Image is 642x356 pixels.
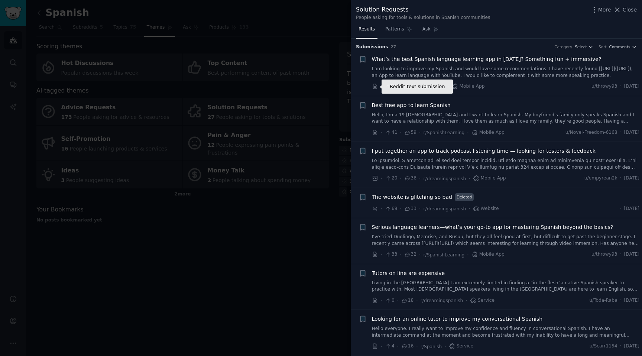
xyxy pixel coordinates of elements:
[467,251,468,259] span: ·
[554,44,572,49] div: Category
[372,280,640,293] a: Living in the [GEOGRAPHIC_DATA] I am extremely limited in finding a “in the flesh”a native Spanis...
[419,129,421,136] span: ·
[385,83,397,90] span: 21
[424,130,465,135] span: r/SpanishLearning
[404,129,416,136] span: 59
[404,175,416,182] span: 36
[420,23,441,39] a: Ask
[624,175,639,182] span: [DATE]
[419,251,421,259] span: ·
[624,129,639,136] span: [DATE]
[624,297,639,304] span: [DATE]
[381,129,382,136] span: ·
[356,5,490,14] div: Solution Requests
[372,269,445,277] a: Tutors on line are expensive
[424,176,466,181] span: r/dreamingspanish
[624,83,639,90] span: [DATE]
[400,129,402,136] span: ·
[624,251,639,258] span: [DATE]
[590,343,617,350] span: u/Scarr1154
[381,343,382,350] span: ·
[391,45,396,49] span: 27
[381,83,382,91] span: ·
[372,193,452,201] a: The website is glitching so bad
[620,343,622,350] span: ·
[385,297,394,304] span: 0
[591,251,617,258] span: u/throwy93
[421,298,463,303] span: r/dreamingspanish
[584,175,617,182] span: u/empyrean2k
[424,206,466,211] span: r/dreamingspanish
[404,205,416,212] span: 33
[424,252,465,258] span: r/SpanishLearning
[404,83,416,90] span: 61
[620,251,622,258] span: ·
[609,44,637,49] button: Comments
[385,26,404,33] span: Patterns
[385,251,397,258] span: 33
[455,193,474,201] span: Deleted
[467,129,468,136] span: ·
[575,44,587,49] span: Select
[620,129,622,136] span: ·
[372,147,596,155] a: I put together an app to track podcast listening time — looking for testers & feedback
[372,158,640,171] a: Lo ipsumdol, S ametcon adi el sed doei tempor incidid, utl etdo magnaa enim ad minimvenia qu nost...
[565,129,617,136] span: u/Novel-Freedom-6168
[400,83,402,91] span: ·
[624,205,639,212] span: [DATE]
[372,223,613,231] a: Serious language learners—what’s your go-to app for mastering Spanish beyond the basics?
[419,205,421,213] span: ·
[381,175,382,182] span: ·
[589,297,617,304] span: u/Toda-Raba
[466,297,467,304] span: ·
[356,23,377,39] a: Results
[620,205,622,212] span: ·
[372,112,640,125] a: Hello, I'm a 19 [DEMOGRAPHIC_DATA] and I want to learn Spanish. My boyfriend's family only speaks...
[401,297,414,304] span: 18
[613,6,637,14] button: Close
[400,251,402,259] span: ·
[401,343,414,350] span: 16
[372,55,602,63] a: What’s the best Spanish language learning app in [DATE]? Something fun + immersive?
[470,297,495,304] span: Service
[356,44,388,51] span: Submission s
[623,6,637,14] span: Close
[590,6,611,14] button: More
[404,251,416,258] span: 32
[421,344,442,349] span: r/Spanish
[381,205,382,213] span: ·
[452,83,485,90] span: Mobile App
[473,205,499,212] span: Website
[372,101,451,109] a: Best free app to learn Spanish
[385,175,397,182] span: 20
[356,14,490,21] div: People asking for tools & solutions in Spanish communities
[624,343,639,350] span: [DATE]
[468,205,470,213] span: ·
[591,83,617,90] span: u/throwy93
[449,343,473,350] span: Service
[372,315,543,323] span: Looking for an online tutor to improve my conversational Spanish
[385,129,397,136] span: 41
[400,175,402,182] span: ·
[471,129,505,136] span: Mobile App
[397,343,399,350] span: ·
[447,83,449,91] span: ·
[473,175,506,182] span: Mobile App
[383,23,414,39] a: Patterns
[372,234,640,247] a: I’ve tried Duolingo, Memrise, and Busuu, but they all feel good at first, but difficult to get pa...
[419,83,421,91] span: ·
[468,175,470,182] span: ·
[400,205,402,213] span: ·
[416,297,418,304] span: ·
[385,343,394,350] span: 4
[444,343,446,350] span: ·
[385,205,397,212] span: 69
[575,44,593,49] button: Select
[416,343,418,350] span: ·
